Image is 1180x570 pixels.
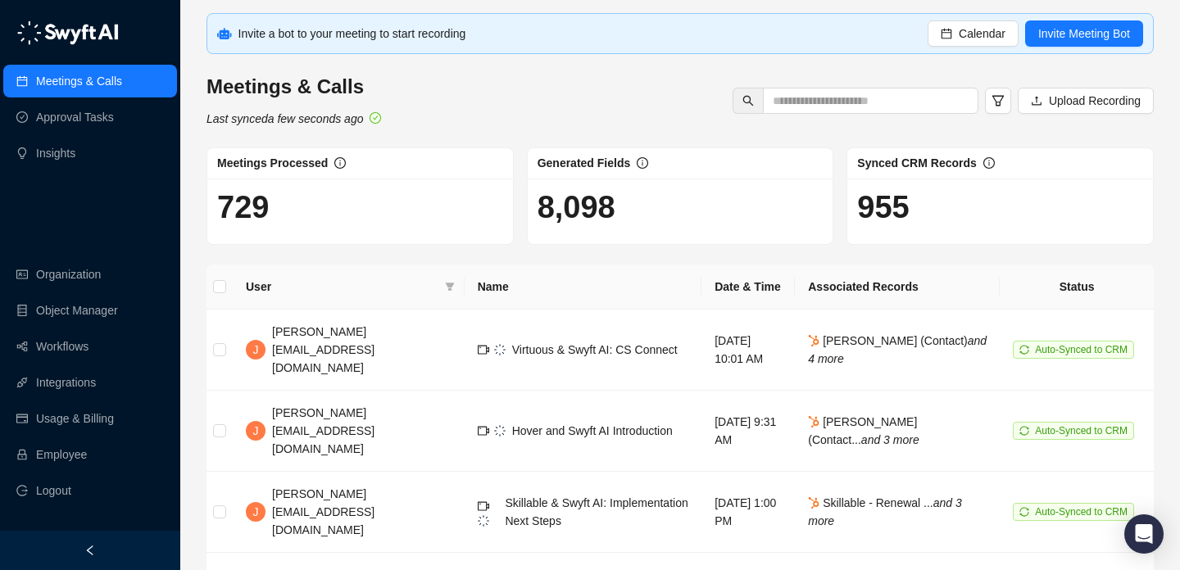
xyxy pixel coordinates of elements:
[84,545,96,556] span: left
[36,294,118,327] a: Object Manager
[512,343,678,356] span: Virtuous & Swyft AI: CS Connect
[505,496,688,527] span: Skillable & Swyft AI: Implementation Next Steps
[494,344,506,355] img: logo-small-inverted-DW8HDUn_.png
[983,157,995,169] span: info-circle
[1019,426,1029,436] span: sync
[808,496,962,527] span: Skillable - Renewal ...
[701,391,795,472] td: [DATE] 9:31 AM
[928,20,1019,47] button: Calendar
[861,433,919,446] i: and 3 more
[1031,95,1042,106] span: upload
[808,334,987,365] i: and 4 more
[808,415,919,446] span: [PERSON_NAME] (Contact...
[16,485,28,496] span: logout
[742,95,754,106] span: search
[36,438,87,471] a: Employee
[1018,88,1154,114] button: Upload Recording
[701,265,795,310] th: Date & Time
[538,188,824,226] h1: 8,098
[1000,265,1154,310] th: Status
[1049,92,1141,110] span: Upload Recording
[370,112,381,124] span: check-circle
[334,157,346,169] span: info-circle
[1124,514,1164,554] div: Open Intercom Messenger
[1035,425,1128,437] span: Auto-Synced to CRM
[246,278,438,296] span: User
[253,503,259,521] span: J
[16,20,119,45] img: logo-05li4sbe.png
[36,366,96,399] a: Integrations
[253,422,259,440] span: J
[701,310,795,391] td: [DATE] 10:01 AM
[272,406,374,455] span: [PERSON_NAME][EMAIL_ADDRESS][DOMAIN_NAME]
[36,402,114,435] a: Usage & Billing
[992,94,1005,107] span: filter
[272,325,374,374] span: [PERSON_NAME][EMAIL_ADDRESS][DOMAIN_NAME]
[206,74,381,100] h3: Meetings & Calls
[478,500,489,512] span: video-camera
[36,258,101,291] a: Organization
[857,188,1143,226] h1: 955
[217,156,328,170] span: Meetings Processed
[1019,507,1029,517] span: sync
[959,25,1005,43] span: Calendar
[1038,25,1130,43] span: Invite Meeting Bot
[442,274,458,299] span: filter
[253,341,259,359] span: J
[1035,506,1128,518] span: Auto-Synced to CRM
[1025,20,1143,47] button: Invite Meeting Bot
[808,334,987,365] span: [PERSON_NAME] (Contact)
[478,515,489,527] img: logo-small-inverted-DW8HDUn_.png
[36,101,114,133] a: Approval Tasks
[36,330,88,363] a: Workflows
[465,265,701,310] th: Name
[272,487,374,536] span: [PERSON_NAME][EMAIL_ADDRESS][DOMAIN_NAME]
[857,156,976,170] span: Synced CRM Records
[36,474,71,507] span: Logout
[206,112,363,125] i: Last synced a few seconds ago
[36,137,75,170] a: Insights
[238,27,466,40] span: Invite a bot to your meeting to start recording
[941,28,952,39] span: calendar
[478,425,489,437] span: video-camera
[445,282,455,292] span: filter
[701,472,795,553] td: [DATE] 1:00 PM
[217,188,503,226] h1: 729
[538,156,631,170] span: Generated Fields
[1019,345,1029,355] span: sync
[36,65,122,97] a: Meetings & Calls
[478,344,489,355] span: video-camera
[795,265,1000,310] th: Associated Records
[494,425,506,437] img: logo-small-inverted-DW8HDUn_.png
[808,496,962,527] i: and 3 more
[637,157,648,169] span: info-circle
[1035,344,1128,355] span: Auto-Synced to CRM
[512,424,673,437] span: Hover and Swyft AI Introduction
